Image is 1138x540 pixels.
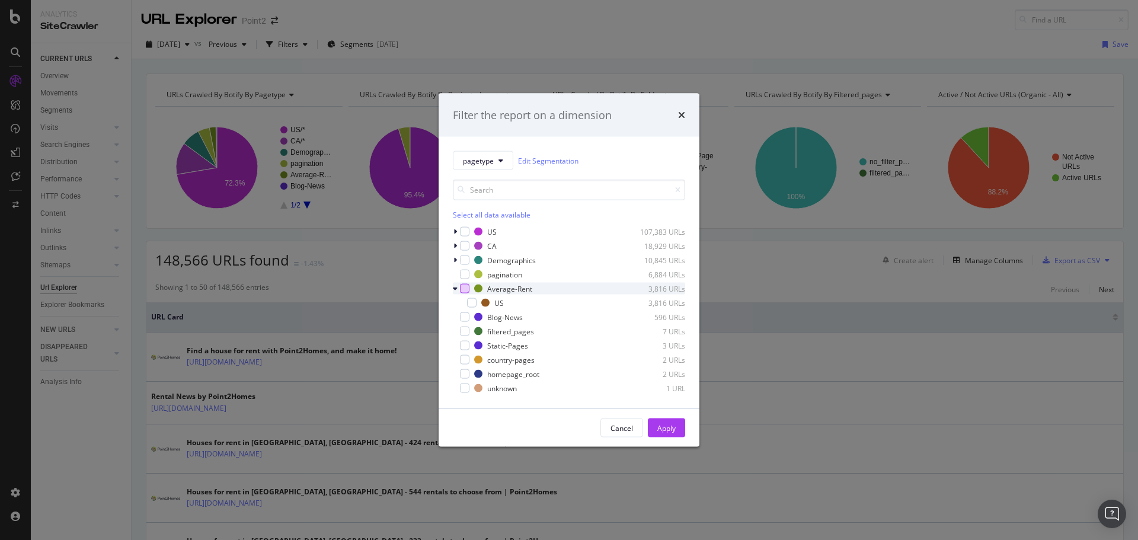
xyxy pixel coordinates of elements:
div: Cancel [610,423,633,433]
div: pagination [487,269,522,279]
div: times [678,107,685,123]
div: Apply [657,423,676,433]
div: 18,929 URLs [627,241,685,251]
div: Open Intercom Messenger [1098,500,1126,528]
a: Edit Segmentation [518,154,578,167]
div: Select all data available [453,210,685,220]
div: Filter the report on a dimension [453,107,612,123]
div: 2 URLs [627,354,685,365]
div: 3,816 URLs [627,298,685,308]
span: pagetype [463,155,494,165]
button: Apply [648,418,685,437]
button: Cancel [600,418,643,437]
div: 10,845 URLs [627,255,685,265]
div: 6,884 URLs [627,269,685,279]
div: US [494,298,504,308]
div: 7 URLs [627,326,685,336]
div: Blog-News [487,312,523,322]
div: Demographics [487,255,536,265]
div: modal [439,93,699,447]
div: country-pages [487,354,535,365]
div: homepage_root [487,369,539,379]
div: US [487,226,497,237]
button: pagetype [453,151,513,170]
input: Search [453,180,685,200]
div: unknown [487,383,517,393]
div: filtered_pages [487,326,534,336]
div: 3,816 URLs [627,283,685,293]
div: Average-Rent [487,283,532,293]
div: 2 URLs [627,369,685,379]
div: 107,383 URLs [627,226,685,237]
div: CA [487,241,497,251]
div: 3 URLs [627,340,685,350]
div: 596 URLs [627,312,685,322]
div: Static-Pages [487,340,528,350]
div: 1 URL [627,383,685,393]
